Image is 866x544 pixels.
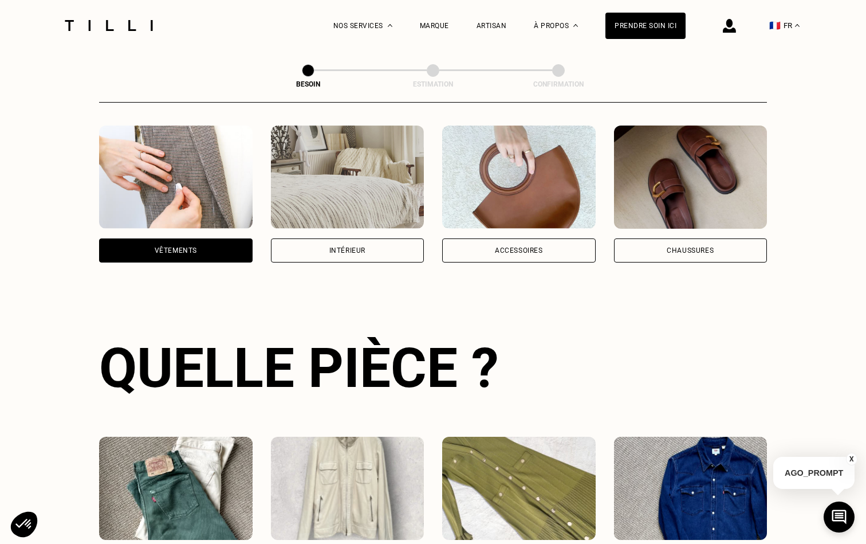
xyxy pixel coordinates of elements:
[495,247,543,254] div: Accessoires
[614,437,767,540] img: Tilli retouche votre Haut
[501,80,616,88] div: Confirmation
[614,126,767,229] img: Chaussures
[271,126,424,229] img: Intérieur
[376,80,490,88] div: Estimation
[251,80,365,88] div: Besoin
[769,20,781,31] span: 🇫🇷
[99,437,253,540] img: Tilli retouche votre Pantalon
[573,24,578,27] img: Menu déroulant à propos
[271,437,424,540] img: Tilli retouche votre Manteau & Veste
[442,126,596,229] img: Accessoires
[155,247,197,254] div: Vêtements
[773,457,855,489] p: AGO_PROMPT
[61,20,157,31] img: Logo du service de couturière Tilli
[723,19,736,33] img: icône connexion
[442,437,596,540] img: Tilli retouche votre Robe
[99,336,767,400] div: Quelle pièce ?
[329,247,365,254] div: Intérieur
[99,126,253,229] img: Vêtements
[605,13,686,39] a: Prendre soin ici
[667,247,714,254] div: Chaussures
[795,24,800,27] img: menu déroulant
[477,22,507,30] a: Artisan
[388,24,392,27] img: Menu déroulant
[846,453,857,465] button: X
[420,22,449,30] a: Marque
